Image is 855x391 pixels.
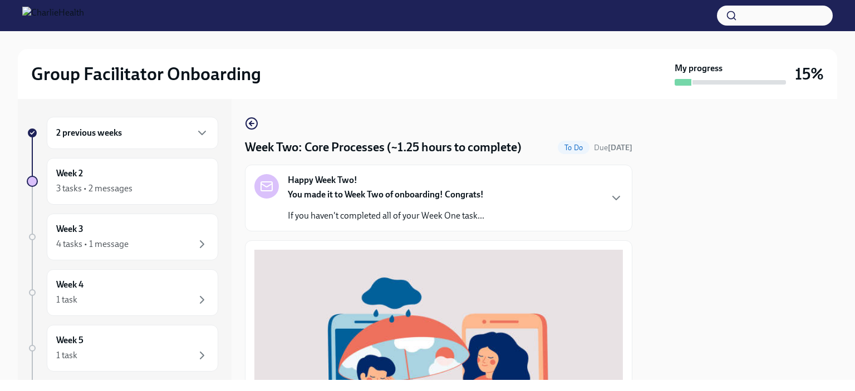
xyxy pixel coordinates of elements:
h2: Group Facilitator Onboarding [31,63,261,85]
strong: My progress [675,62,723,75]
h6: Week 5 [56,334,83,347]
div: 4 tasks • 1 message [56,238,129,250]
a: Week 23 tasks • 2 messages [27,158,218,205]
h6: Week 3 [56,223,83,235]
div: 2 previous weeks [47,117,218,149]
h4: Week Two: Core Processes (~1.25 hours to complete) [245,139,522,156]
span: August 18th, 2025 08:00 [594,142,632,153]
h6: Week 2 [56,167,83,180]
img: CharlieHealth [22,7,84,24]
h3: 15% [795,64,824,84]
span: To Do [558,143,589,152]
div: 3 tasks • 2 messages [56,182,132,195]
div: 1 task [56,349,77,362]
h6: Week 4 [56,279,83,291]
div: 1 task [56,294,77,306]
h6: 2 previous weeks [56,127,122,139]
strong: Happy Week Two! [288,174,357,186]
span: Due [594,143,632,152]
strong: You made it to Week Two of onboarding! Congrats! [288,189,484,200]
a: Week 51 task [27,325,218,372]
a: Week 41 task [27,269,218,316]
p: If you haven't completed all of your Week One task... [288,210,484,222]
a: Week 34 tasks • 1 message [27,214,218,260]
strong: [DATE] [608,143,632,152]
